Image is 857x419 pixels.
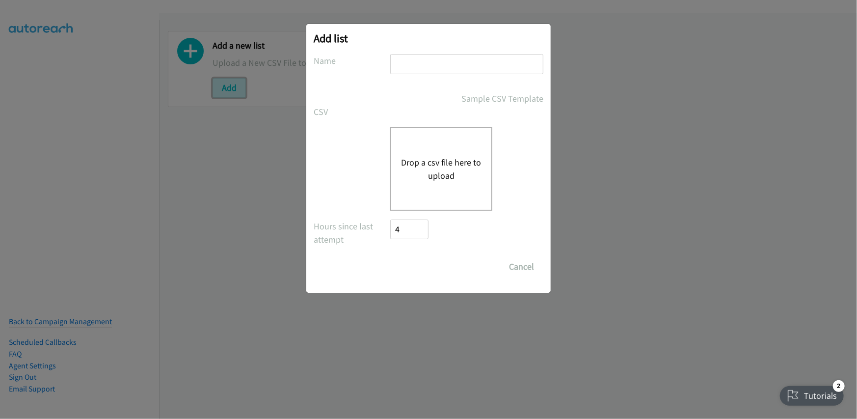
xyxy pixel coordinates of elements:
label: Name [314,54,390,67]
label: Hours since last attempt [314,220,390,246]
iframe: Checklist [774,376,850,412]
label: CSV [314,105,390,118]
button: Cancel [500,257,543,277]
button: Drop a csv file here to upload [401,156,482,182]
a: Sample CSV Template [461,92,543,105]
h2: Add list [314,31,543,45]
